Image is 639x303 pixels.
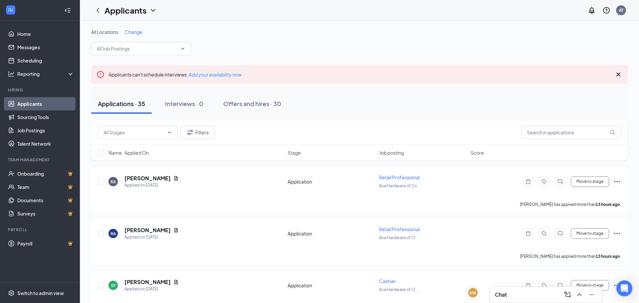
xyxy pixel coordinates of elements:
b: 13 hours ago [596,202,620,207]
a: Applicants [17,97,74,110]
svg: Notifications [588,6,596,14]
svg: Tag [540,179,548,184]
div: Applications · 35 [98,99,145,108]
div: Hiring [8,87,73,93]
svg: ChatInactive [556,283,564,288]
button: Move to stage [571,280,609,291]
a: PayrollCrown [17,237,74,250]
div: Applied on [DATE] [124,286,179,292]
span: Name · Applied On [108,149,149,156]
p: [PERSON_NAME] has applied more than . [520,202,621,207]
div: Application [288,178,375,185]
input: Search in applications [521,126,621,139]
a: Scheduling [17,54,74,67]
svg: ChatInactive [556,179,564,184]
div: Switch to admin view [17,290,64,296]
h1: Applicants [105,5,146,16]
svg: Note [524,179,532,184]
span: Ace Hardware of Co ... [379,183,421,188]
div: SF [111,283,116,288]
span: Retail Professional [379,226,420,232]
button: Filter Filters [180,126,214,139]
span: Ace Hardware of Cl ... [379,287,419,292]
svg: Collapse [64,7,71,14]
div: Interviews · 0 [165,99,203,108]
h5: [PERSON_NAME] [124,227,171,234]
a: Home [17,27,74,41]
div: Payroll [8,227,73,232]
div: Reporting [17,71,75,77]
b: 13 hours ago [596,254,620,259]
button: Move to stage [571,228,609,239]
svg: Error [97,71,105,78]
span: Cashier [379,278,396,284]
div: Offers and hires · 30 [223,99,281,108]
div: Applied on [DATE] [124,182,179,189]
svg: ComposeMessage [563,291,571,299]
svg: Note [524,231,532,236]
svg: ChevronDown [180,46,185,51]
svg: WorkstreamLogo [7,7,14,13]
h5: [PERSON_NAME] [124,278,171,286]
svg: Settings [8,290,15,296]
input: All Stages [104,129,164,136]
button: ComposeMessage [562,289,573,300]
svg: Document [173,176,179,181]
svg: Ellipses [613,229,621,237]
button: Move to stage [571,176,609,187]
div: Open Intercom Messenger [616,280,632,296]
svg: Tag [540,231,548,236]
svg: Minimize [587,291,595,299]
svg: MagnifyingGlass [610,130,615,135]
span: Change [125,29,142,35]
input: All Job Postings [97,45,177,52]
svg: ChevronDown [149,6,157,14]
svg: Document [173,227,179,233]
a: TeamCrown [17,180,74,194]
svg: Tag [540,283,548,288]
svg: ChatInactive [556,231,564,236]
svg: Ellipses [613,178,621,186]
svg: Note [524,283,532,288]
a: SurveysCrown [17,207,74,220]
svg: Document [173,279,179,285]
div: Team Management [8,157,73,163]
a: Messages [17,41,74,54]
span: Ace Hardware of Cl ... [379,235,419,240]
div: Application [288,282,375,289]
svg: Cross [614,71,622,78]
svg: ChevronUp [575,291,583,299]
div: Application [288,230,375,237]
span: Score [471,149,484,156]
p: [PERSON_NAME] has applied more than . [520,253,621,259]
a: Talent Network [17,137,74,150]
a: Sourcing Tools [17,110,74,124]
span: Stage [288,149,301,156]
button: ChevronUp [574,289,585,300]
svg: ChevronDown [167,130,172,135]
h5: [PERSON_NAME] [124,175,171,182]
a: DocumentsCrown [17,194,74,207]
div: RA [110,231,116,236]
svg: ChevronLeft [94,6,102,14]
a: Add your availability now [189,72,242,77]
div: AT [619,7,623,13]
span: All Locations [91,29,118,35]
svg: Ellipses [613,281,621,289]
svg: Filter [186,128,194,136]
div: RA [110,179,116,185]
span: Applicants can't schedule interviews. [108,72,242,77]
a: OnboardingCrown [17,167,74,180]
svg: Analysis [8,71,15,77]
button: Minimize [586,289,597,300]
svg: QuestionInfo [602,6,610,14]
div: KW [470,290,476,296]
h3: Chat [495,291,507,298]
div: Applied on [DATE] [124,234,179,240]
a: Job Postings [17,124,74,137]
span: Retail Professional [379,174,420,180]
span: Job posting [379,149,404,156]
